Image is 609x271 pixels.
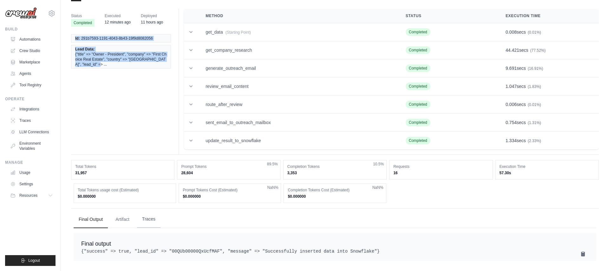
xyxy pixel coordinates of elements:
button: Final Output [74,211,108,228]
span: Completed [71,19,95,27]
dd: $0.000000 [183,194,277,199]
a: LLM Connections [8,127,56,137]
dt: Completion Tokens [287,164,383,169]
td: secs [498,114,599,132]
button: Resources [8,190,56,201]
th: Execution Time [498,9,599,23]
span: NaN% [372,185,383,190]
td: secs [498,59,599,77]
span: (77.52%) [530,48,546,53]
a: Agents [8,69,56,79]
span: Completed [406,119,430,126]
td: secs [498,96,599,114]
a: Automations [8,34,56,44]
time: August 18, 2025 at 02:18 CDT [141,20,163,24]
dd: 3,353 [287,170,383,175]
a: Integrations [8,104,56,114]
span: 0.006 [506,102,517,107]
span: 89.5% [267,162,278,167]
span: 9.691 [506,66,517,71]
button: Logout [5,255,56,266]
td: review_email_content [198,77,398,96]
dt: Completion Tokens Cost (Estimated) [288,188,382,193]
a: Marketplace [8,57,56,67]
td: secs [498,132,599,150]
th: Method [198,9,398,23]
span: (1.31%) [528,121,541,125]
dd: 57.30s [500,170,595,175]
dd: 28,604 [181,170,276,175]
span: 10.5% [373,162,384,167]
span: 0.754 [506,120,517,125]
dt: Prompt Tokens Cost (Estimated) [183,188,277,193]
a: Crew Studio [8,46,56,56]
div: Build [5,27,56,32]
dd: $0.000000 [78,194,172,199]
div: Manage [5,160,56,165]
button: Traces [137,211,160,228]
a: Tool Registry [8,80,56,90]
td: sent_email_to_outreach_mailbox [198,114,398,132]
span: {"title" => "Owner - President", "company" => "First Choice Real Estate", "country" => "[GEOGRAPH... [75,52,167,67]
td: route_after_review [198,96,398,114]
dt: Requests [393,164,488,169]
pre: {"success" => true, "lead_id" => "00QUb00000QxUcfMAF", "message" => "Successfully inserted data i... [81,248,589,254]
span: Id: [75,36,80,41]
span: (1.83%) [528,84,541,89]
span: (0.01%) [528,102,541,107]
span: (16.91%) [528,66,543,71]
span: 1.047 [506,84,517,89]
td: secs [498,41,599,59]
dd: 16 [393,170,488,175]
td: update_result_to_snowflake [198,132,398,150]
td: secs [498,77,599,96]
a: Usage [8,168,56,178]
span: 1.334 [506,138,517,143]
span: Completed [406,64,430,72]
dd: 31,957 [75,170,170,175]
td: generate_outreach_email [198,59,398,77]
td: get_company_research [198,41,398,59]
span: Executed [105,13,131,19]
span: Completed [406,28,430,36]
span: Status [71,13,95,19]
span: Final output [81,241,111,247]
div: Operate [5,96,56,102]
span: Logout [28,258,40,263]
span: Completed [406,83,430,90]
img: Logo [5,7,37,19]
a: Traces [8,116,56,126]
span: (0.01%) [528,30,541,35]
time: August 18, 2025 at 13:35 CDT [105,20,131,24]
span: Completed [406,46,430,54]
td: get_data [198,23,398,41]
span: Resources [19,193,37,198]
span: Lead Data: [75,47,95,52]
span: 44.421 [506,48,519,53]
span: Completed [406,137,430,144]
td: secs [498,23,599,41]
a: Settings [8,179,56,189]
span: Completed [406,101,430,108]
button: Artifact [110,211,134,228]
dt: Prompt Tokens [181,164,276,169]
th: Status [398,9,498,23]
span: Deployed [141,13,163,19]
iframe: Chat Widget [577,241,609,271]
span: 0.008 [506,30,517,35]
dt: Total Tokens usage cost (Estimated) [78,188,172,193]
span: (2.33%) [528,139,541,143]
a: Environment Variables [8,138,56,154]
dt: Total Tokens [75,164,170,169]
dt: Execution Time [500,164,595,169]
dd: $0.000000 [288,194,382,199]
span: (Starting Point) [226,30,251,35]
span: NaN% [267,185,278,190]
span: 291b7593-1191-4043-8b43-19f9d8082056 [81,36,153,41]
